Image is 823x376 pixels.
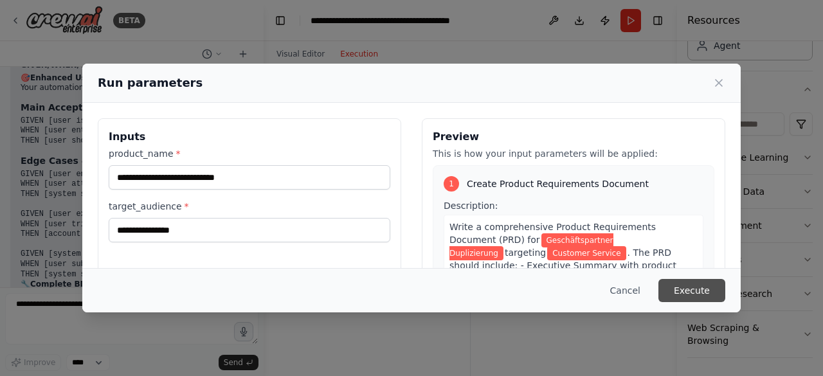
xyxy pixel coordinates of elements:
span: Variable: target_audience [547,246,626,260]
p: This is how your input parameters will be applied: [433,147,714,160]
h3: Preview [433,129,714,145]
span: targeting [505,247,546,258]
span: Variable: product_name [449,233,613,260]
button: Execute [658,279,725,302]
div: 1 [444,176,459,192]
label: target_audience [109,200,390,213]
h3: Inputs [109,129,390,145]
span: Create Product Requirements Document [467,177,649,190]
h2: Run parameters [98,74,203,92]
button: Cancel [600,279,651,302]
span: Description: [444,201,498,211]
span: Write a comprehensive Product Requirements Document (PRD) for [449,222,656,245]
label: product_name [109,147,390,160]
